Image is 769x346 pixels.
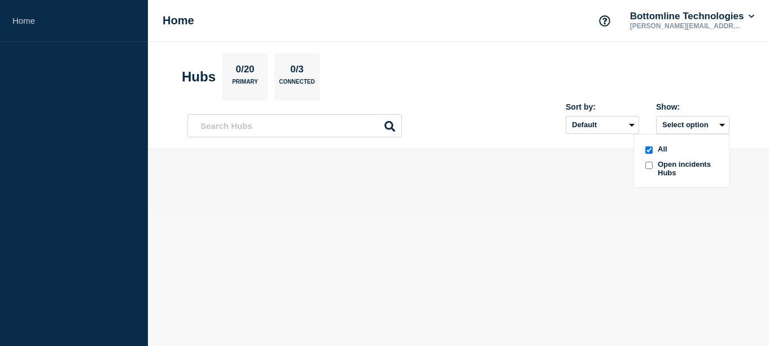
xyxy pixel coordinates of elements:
p: Connected [279,79,314,90]
div: Show: [656,102,729,111]
p: [PERSON_NAME][EMAIL_ADDRESS][DOMAIN_NAME] [628,22,745,30]
p: 0/20 [231,64,259,79]
input: openIncidentsHubs checkbox [645,162,653,169]
h2: Hubs [182,69,216,85]
input: all checkbox [645,146,653,154]
button: Select optionall checkboxAllopenIncidentsHubs checkboxOpen incidents Hubs [656,116,729,134]
select: Sort by [566,116,639,134]
button: Support [593,9,617,33]
h1: Home [163,14,194,27]
p: 0/3 [286,64,308,79]
input: Search Hubs [187,114,402,137]
button: Bottomline Technologies [628,11,757,22]
div: Sort by: [566,102,639,111]
p: Primary [232,79,258,90]
span: Open incidents Hubs [658,160,720,177]
span: All [658,145,667,155]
